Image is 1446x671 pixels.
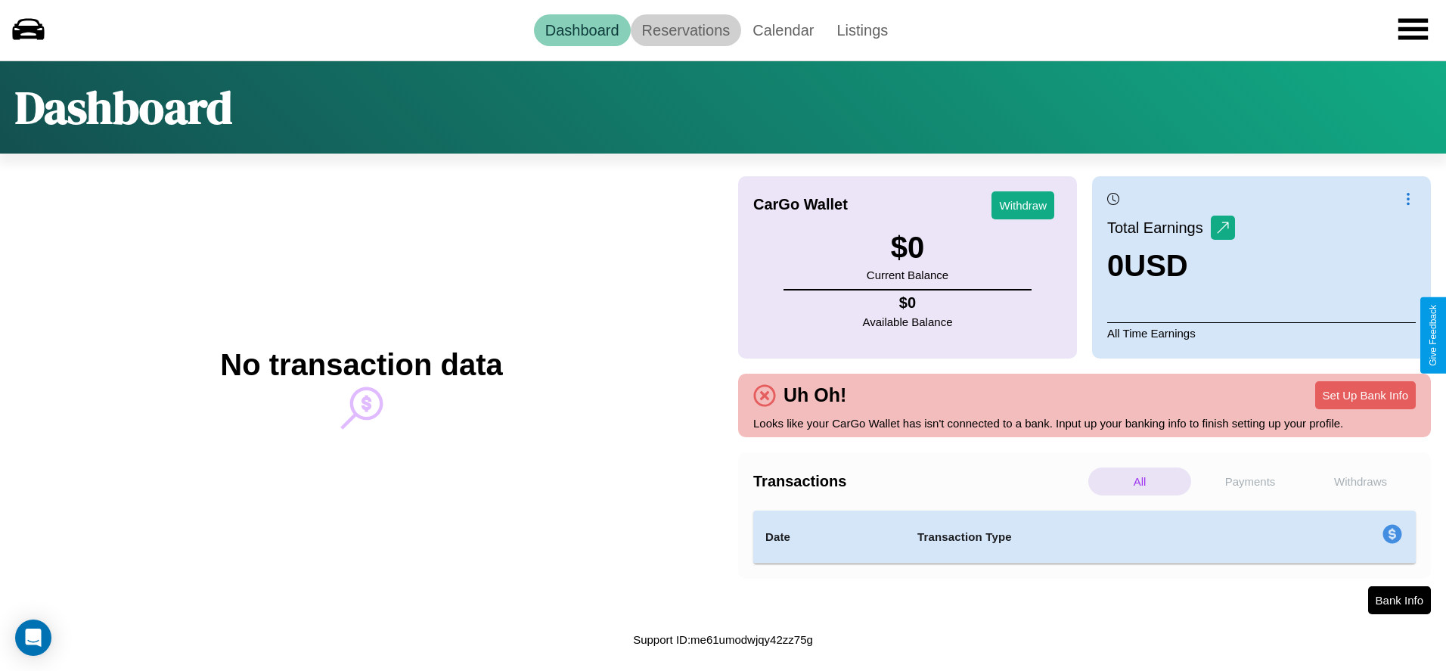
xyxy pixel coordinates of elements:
p: All Time Earnings [1107,322,1416,343]
h4: Transactions [753,473,1084,490]
h3: $ 0 [867,231,948,265]
p: Looks like your CarGo Wallet has isn't connected to a bank. Input up your banking info to finish ... [753,413,1416,433]
p: Current Balance [867,265,948,285]
h4: $ 0 [863,294,953,312]
a: Dashboard [534,14,631,46]
button: Set Up Bank Info [1315,381,1416,409]
p: Support ID: me61umodwjqy42zz75g [633,629,813,650]
p: Withdraws [1309,468,1412,495]
a: Reservations [631,14,742,46]
div: Open Intercom Messenger [15,620,51,656]
p: All [1088,468,1191,495]
a: Listings [825,14,899,46]
h4: Date [765,528,893,546]
button: Withdraw [991,191,1054,219]
h2: No transaction data [220,348,502,382]
h3: 0 USD [1107,249,1235,283]
p: Payments [1199,468,1302,495]
p: Total Earnings [1107,214,1211,241]
h4: Uh Oh! [776,384,854,406]
a: Calendar [741,14,825,46]
p: Available Balance [863,312,953,332]
div: Give Feedback [1428,305,1438,366]
h4: CarGo Wallet [753,196,848,213]
h1: Dashboard [15,76,232,138]
button: Bank Info [1368,586,1431,614]
table: simple table [753,511,1416,564]
h4: Transaction Type [917,528,1259,546]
